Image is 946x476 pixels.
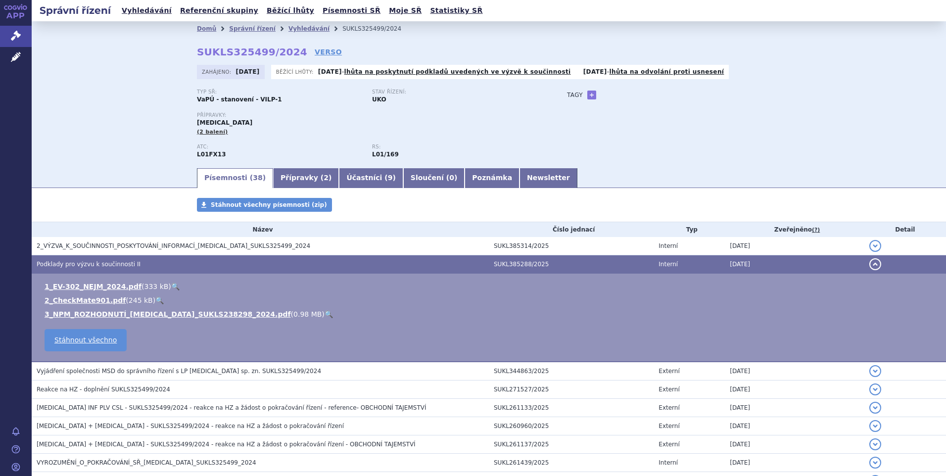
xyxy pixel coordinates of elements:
[293,310,322,318] span: 0.98 MB
[864,222,946,237] th: Detail
[325,310,333,318] a: 🔍
[32,3,119,17] h2: Správní řízení
[725,222,864,237] th: Zveřejněno
[202,68,233,76] span: Zahájeno:
[37,368,321,375] span: Vyjádření společnosti MSD do správního řízení s LP PADCEV sp. zn. SUKLS325499/2024
[583,68,607,75] strong: [DATE]
[45,329,127,351] a: Stáhnout všechno
[32,222,489,237] th: Název
[489,454,654,472] td: SUKL261439/2025
[37,261,141,268] span: Podklady pro výzvu k součinnosti II
[229,25,276,32] a: Správní řízení
[659,441,679,448] span: Externí
[45,295,936,305] li: ( )
[725,381,864,399] td: [DATE]
[489,381,654,399] td: SUKL271527/2025
[489,255,654,274] td: SUKL385288/2025
[45,282,936,291] li: ( )
[264,4,317,17] a: Běžící lhůty
[659,459,678,466] span: Interní
[197,129,228,135] span: (2 balení)
[324,174,329,182] span: 2
[318,68,571,76] p: -
[339,168,403,188] a: Účastníci (9)
[37,423,344,429] span: Padcev + Keytruda - SUKLS325499/2024 - reakce na HZ a žádost o pokračování řízení
[587,91,596,99] a: +
[449,174,454,182] span: 0
[276,68,316,76] span: Běžící lhůty:
[489,399,654,417] td: SUKL261133/2025
[869,365,881,377] button: detail
[155,296,164,304] a: 🔍
[45,283,142,290] a: 1_EV-302_NEJM_2024.pdf
[465,168,520,188] a: Poznámka
[342,21,414,36] li: SUKLS325499/2024
[489,222,654,237] th: Číslo jednací
[197,25,216,32] a: Domů
[372,144,537,150] p: RS:
[869,402,881,414] button: detail
[197,96,282,103] strong: VaPÚ - stanovení - VILP-1
[489,362,654,381] td: SUKL344863/2025
[236,68,260,75] strong: [DATE]
[567,89,583,101] h3: Tagy
[177,4,261,17] a: Referenční skupiny
[388,174,393,182] span: 9
[197,119,252,126] span: [MEDICAL_DATA]
[171,283,180,290] a: 🔍
[386,4,425,17] a: Moje SŘ
[725,417,864,435] td: [DATE]
[129,296,153,304] span: 245 kB
[119,4,175,17] a: Vyhledávání
[320,4,383,17] a: Písemnosti SŘ
[403,168,465,188] a: Sloučení (0)
[869,240,881,252] button: detail
[211,201,327,208] span: Stáhnout všechny písemnosti (zip)
[489,435,654,454] td: SUKL261137/2025
[45,309,936,319] li: ( )
[37,404,426,411] span: PADCEV INF PLV CSL - SUKLS325499/2024 - reakce na HZ a žádost o pokračování řízení - reference- O...
[489,237,654,255] td: SUKL385314/2025
[45,310,291,318] a: 3_NPM_ROZHODNUTÍ_[MEDICAL_DATA]_SUKLS238298_2024.pdf
[37,459,256,466] span: VYROZUMĚNÍ_O_POKRAČOVÁNÍ_SŘ_PADCEV_SUKLS325499_2024
[725,454,864,472] td: [DATE]
[654,222,725,237] th: Typ
[197,46,307,58] strong: SUKLS325499/2024
[725,362,864,381] td: [DATE]
[869,420,881,432] button: detail
[725,255,864,274] td: [DATE]
[489,417,654,435] td: SUKL260960/2025
[273,168,339,188] a: Přípravky (2)
[37,441,416,448] span: Padcev + Keytruda - SUKLS325499/2024 - reakce na HZ a žádost o pokračování řízení - OBCHODNÍ TAJE...
[37,242,310,249] span: 2_VÝZVA_K_SOUČINNOSTI_POSKYTOVÁNÍ_INFORMACÍ_PADCEV_SUKLS325499_2024
[197,89,362,95] p: Typ SŘ:
[659,242,678,249] span: Interní
[609,68,724,75] a: lhůta na odvolání proti usnesení
[583,68,724,76] p: -
[37,386,170,393] span: Reakce na HZ - doplnění SUKLS325499/2024
[725,399,864,417] td: [DATE]
[869,383,881,395] button: detail
[253,174,262,182] span: 38
[197,112,547,118] p: Přípravky:
[427,4,485,17] a: Statistiky SŘ
[659,423,679,429] span: Externí
[869,438,881,450] button: detail
[197,151,226,158] strong: ENFORTUMAB VEDOTIN
[869,457,881,469] button: detail
[197,198,332,212] a: Stáhnout všechny písemnosti (zip)
[197,144,362,150] p: ATC:
[344,68,571,75] a: lhůta na poskytnutí podkladů uvedených ve výzvě k součinnosti
[659,261,678,268] span: Interní
[812,227,820,234] abbr: (?)
[197,168,273,188] a: Písemnosti (38)
[725,435,864,454] td: [DATE]
[318,68,342,75] strong: [DATE]
[372,96,386,103] strong: UKO
[520,168,577,188] a: Newsletter
[315,47,342,57] a: VERSO
[288,25,330,32] a: Vyhledávání
[659,386,679,393] span: Externí
[45,296,126,304] a: 2_CheckMate901.pdf
[372,151,399,158] strong: enfortumab vedotin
